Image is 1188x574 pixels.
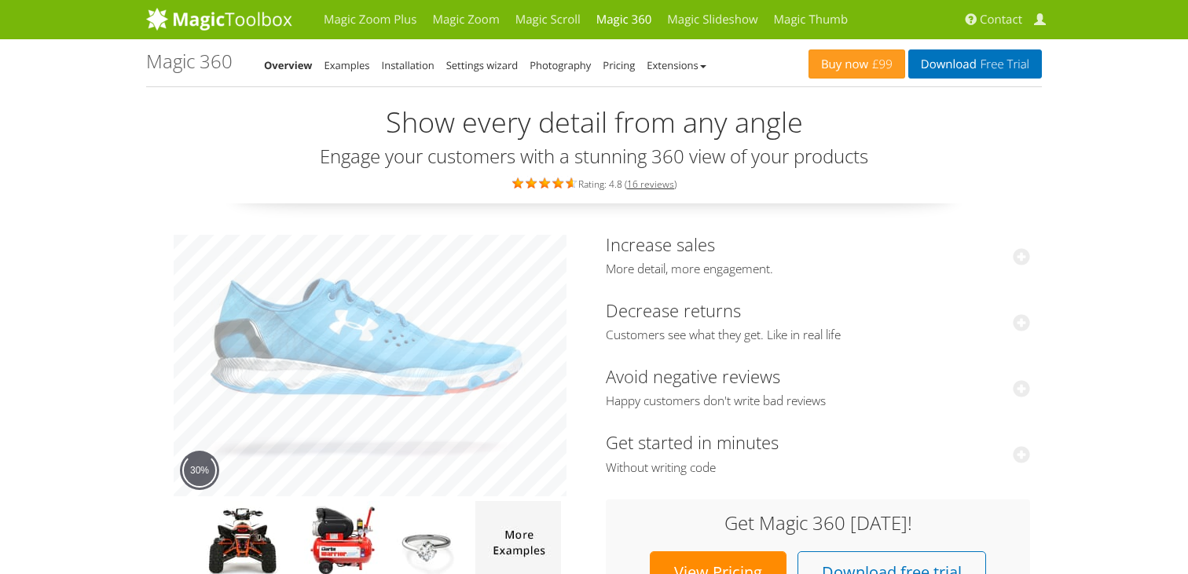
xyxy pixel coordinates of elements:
[603,58,635,72] a: Pricing
[627,177,674,191] a: 16 reviews
[146,174,1042,192] div: Rating: 4.8 ( )
[606,460,1030,476] span: Without writing code
[264,58,313,72] a: Overview
[908,49,1042,79] a: DownloadFree Trial
[606,298,1030,343] a: Decrease returnsCustomers see what they get. Like in real life
[146,107,1042,138] h2: Show every detail from any angle
[868,58,893,71] span: £99
[621,513,1014,533] h3: Get Magic 360 [DATE]!
[146,146,1042,166] h3: Engage your customers with a stunning 360 view of your products
[647,58,706,72] a: Extensions
[606,393,1030,409] span: Happy customers don't write bad reviews
[980,12,1022,27] span: Contact
[146,51,233,71] h1: Magic 360
[606,232,1030,277] a: Increase salesMore detail, more engagement.
[446,58,519,72] a: Settings wizard
[606,261,1030,277] span: More detail, more engagement.
[606,364,1030,409] a: Avoid negative reviewsHappy customers don't write bad reviews
[382,58,434,72] a: Installation
[324,58,370,72] a: Examples
[977,58,1029,71] span: Free Trial
[146,7,292,31] img: MagicToolbox.com - Image tools for your website
[606,430,1030,475] a: Get started in minutesWithout writing code
[606,327,1030,343] span: Customers see what they get. Like in real life
[808,49,905,79] a: Buy now£99
[530,58,591,72] a: Photography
